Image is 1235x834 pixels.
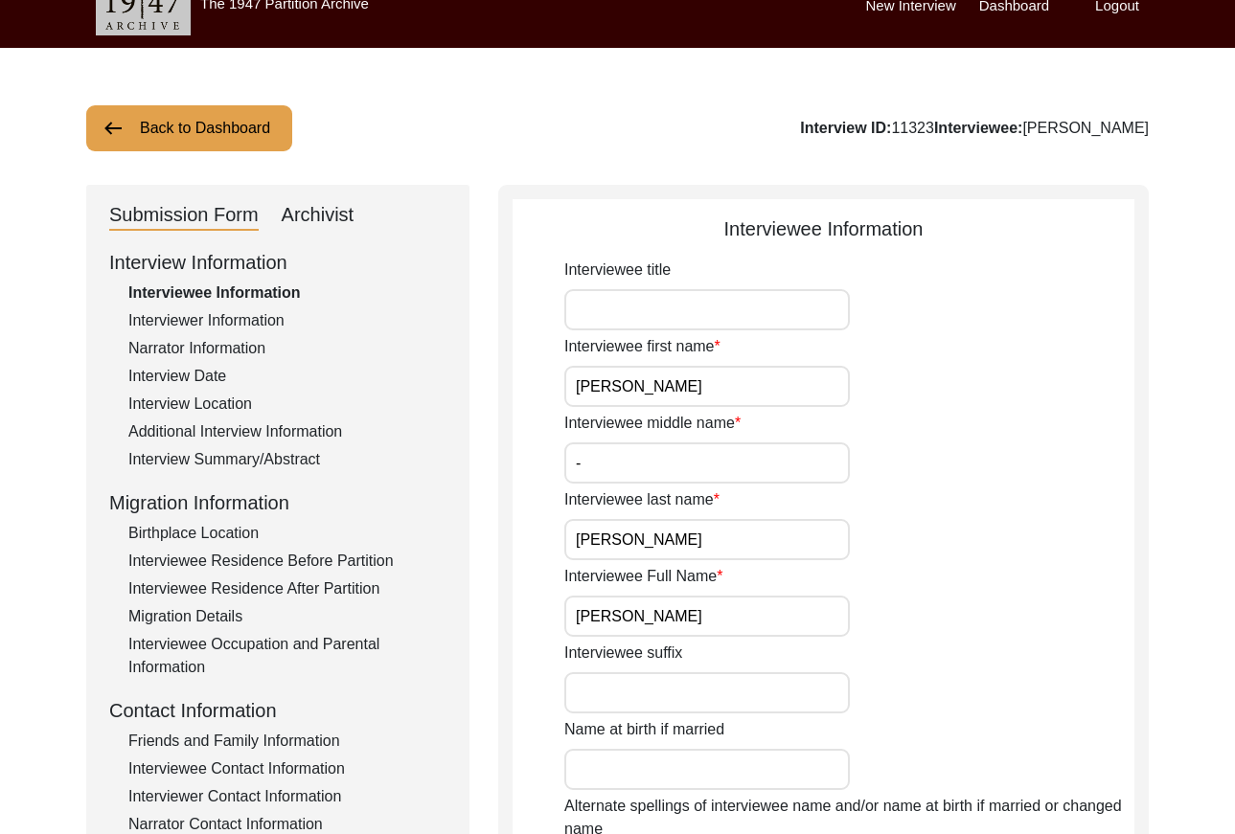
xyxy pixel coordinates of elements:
div: 11323 [PERSON_NAME] [800,117,1149,140]
label: Interviewee Full Name [564,565,722,588]
div: Interview Summary/Abstract [128,448,446,471]
div: Additional Interview Information [128,420,446,443]
div: Interviewer Contact Information [128,785,446,808]
div: Interviewer Information [128,309,446,332]
div: Narrator Information [128,337,446,360]
div: Interview Location [128,393,446,416]
div: Friends and Family Information [128,730,446,753]
div: Interviewee Residence After Partition [128,577,446,600]
div: Birthplace Location [128,522,446,545]
div: Migration Information [109,488,446,517]
label: Interviewee first name [564,335,720,358]
div: Interview Date [128,365,446,388]
div: Interviewee Contact Information [128,757,446,780]
div: Interviewee Residence Before Partition [128,550,446,573]
div: Archivist [282,200,354,231]
button: Back to Dashboard [86,105,292,151]
div: Interviewee Occupation and Parental Information [128,633,446,679]
div: Contact Information [109,696,446,725]
b: Interview ID: [800,120,891,136]
div: Submission Form [109,200,259,231]
label: Interviewee last name [564,488,720,511]
div: Interviewee Information [513,214,1134,243]
label: Interviewee suffix [564,642,682,665]
label: Name at birth if married [564,718,724,741]
div: Interviewee Information [128,282,446,304]
label: Interviewee middle name [564,412,741,435]
div: Interview Information [109,248,446,277]
label: Interviewee title [564,259,671,282]
img: arrow-left.png [102,117,125,140]
div: Migration Details [128,605,446,628]
b: Interviewee: [934,120,1022,136]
